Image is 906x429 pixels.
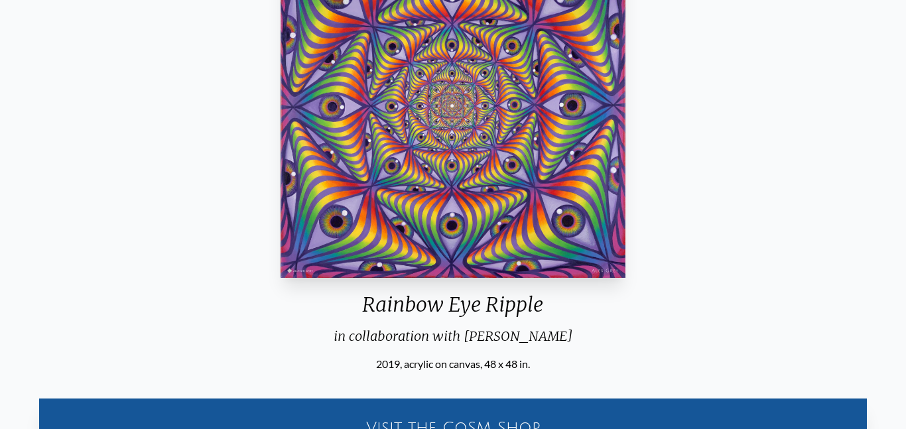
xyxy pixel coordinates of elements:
div: Rainbow Eye Ripple [275,292,631,327]
div: in collaboration with [PERSON_NAME] [275,327,631,356]
div: 2019, acrylic on canvas, 48 x 48 in. [275,356,631,372]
